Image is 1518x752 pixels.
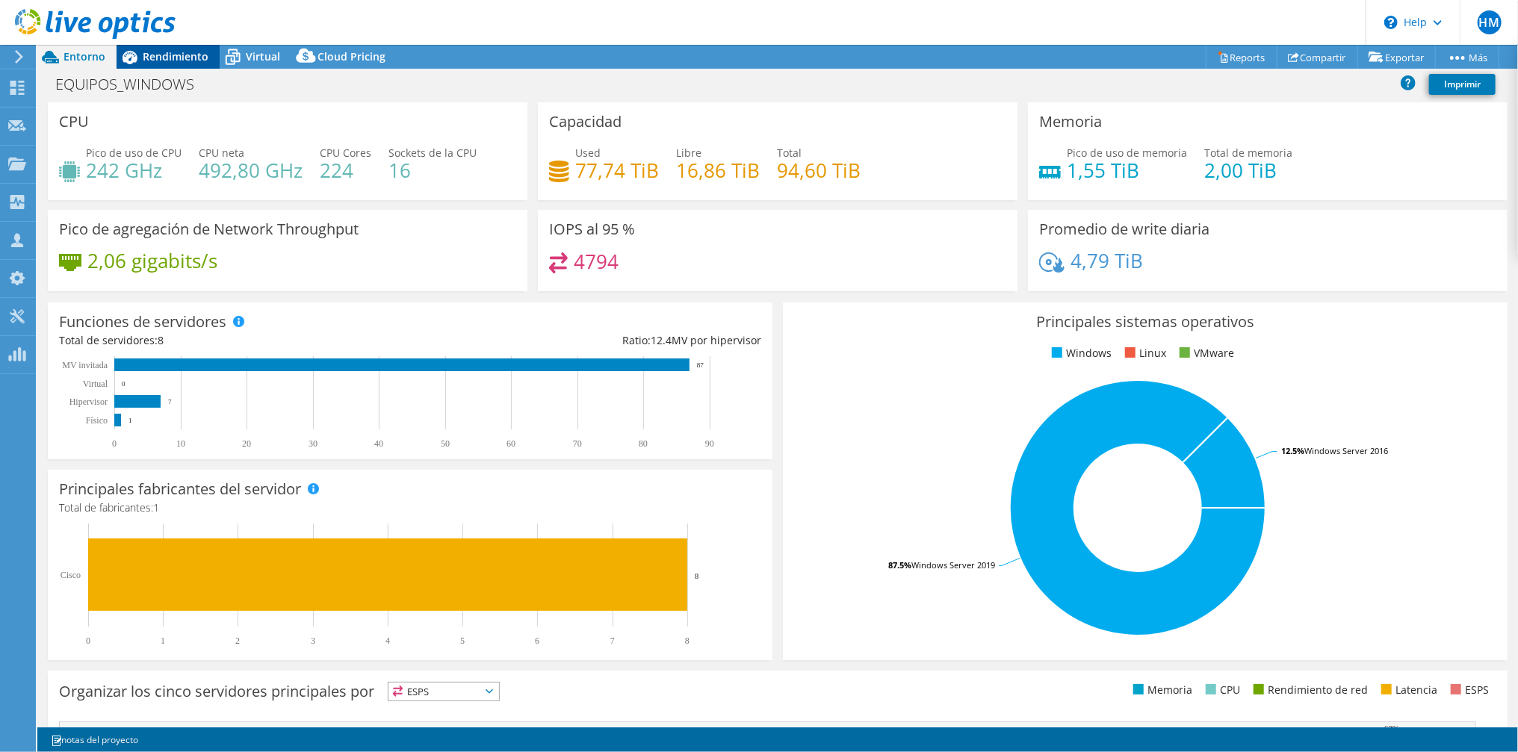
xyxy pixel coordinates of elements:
[676,146,701,160] span: Libre
[1204,162,1292,178] h4: 2,00 TiB
[685,636,690,646] text: 8
[83,379,108,389] text: Virtual
[153,500,159,515] span: 1
[374,438,383,449] text: 40
[535,636,539,646] text: 6
[794,314,1496,330] h3: Principales sistemas operativos
[1176,345,1234,361] li: VMware
[86,415,108,426] tspan: Físico
[311,636,315,646] text: 3
[1048,345,1112,361] li: Windows
[63,49,105,63] span: Entorno
[199,146,244,160] span: CPU neta
[549,114,622,130] h3: Capacidad
[235,636,240,646] text: 2
[1067,162,1187,178] h4: 1,55 TiB
[62,360,108,370] text: MV invitada
[1204,146,1292,160] span: Total de memoria
[441,438,450,449] text: 50
[777,162,861,178] h4: 94,60 TiB
[388,162,477,178] h4: 16
[639,438,648,449] text: 80
[388,683,499,700] span: ESPS
[1039,114,1102,130] h3: Memoria
[676,162,760,178] h4: 16,86 TiB
[87,252,217,269] h4: 2,06 gigabits/s
[388,146,477,160] span: Sockets de la CPU
[86,146,182,160] span: Pico de uso de CPU
[309,438,317,449] text: 30
[161,636,165,646] text: 1
[1039,221,1209,237] h3: Promedio de write diaria
[1378,682,1437,698] li: Latencia
[59,500,761,516] h4: Total de fabricantes:
[176,438,185,449] text: 10
[1277,46,1358,69] a: Compartir
[49,76,217,93] h1: EQUIPOS_WINDOWS
[1304,445,1388,456] tspan: Windows Server 2016
[320,162,371,178] h4: 224
[549,221,635,237] h3: IOPS al 95 %
[1130,682,1192,698] li: Memoria
[1206,46,1277,69] a: Reports
[1447,682,1489,698] li: ESPS
[1281,445,1304,456] tspan: 12.5%
[575,162,659,178] h4: 77,74 TiB
[1357,46,1436,69] a: Exportar
[59,314,226,330] h3: Funciones de servidores
[1384,724,1399,733] text: 63%
[888,559,911,571] tspan: 87.5%
[143,49,208,63] span: Rendimiento
[112,438,117,449] text: 0
[1429,74,1496,95] a: Imprimir
[86,162,182,178] h4: 242 GHz
[1067,146,1187,160] span: Pico de uso de memoria
[317,49,385,63] span: Cloud Pricing
[1384,16,1398,29] svg: \n
[651,333,672,347] span: 12.4
[610,636,615,646] text: 7
[1121,345,1166,361] li: Linux
[1478,10,1502,34] span: HM
[199,162,303,178] h4: 492,80 GHz
[59,332,410,349] div: Total de servidores:
[911,559,995,571] tspan: Windows Server 2019
[158,333,164,347] span: 8
[128,417,132,424] text: 1
[1250,682,1368,698] li: Rendimiento de red
[777,146,802,160] span: Total
[59,481,301,497] h3: Principales fabricantes del servidor
[320,146,371,160] span: CPU Cores
[460,636,465,646] text: 5
[575,146,601,160] span: Used
[40,730,149,749] a: notas del proyecto
[385,636,390,646] text: 4
[695,571,699,580] text: 8
[59,114,89,130] h3: CPU
[69,397,108,407] text: Hipervisor
[242,438,251,449] text: 20
[573,438,582,449] text: 70
[574,253,619,270] h4: 4794
[59,221,359,237] h3: Pico de agregación de Network Throughput
[246,49,280,63] span: Virtual
[1435,46,1499,69] a: Más
[168,398,172,405] text: 7
[410,332,761,349] div: Ratio: MV por hipervisor
[506,438,515,449] text: 60
[1202,682,1240,698] li: CPU
[86,636,90,646] text: 0
[705,438,714,449] text: 90
[61,570,81,580] text: Cisco
[697,361,704,369] text: 87
[1071,252,1143,269] h4: 4,79 TiB
[122,380,126,388] text: 0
